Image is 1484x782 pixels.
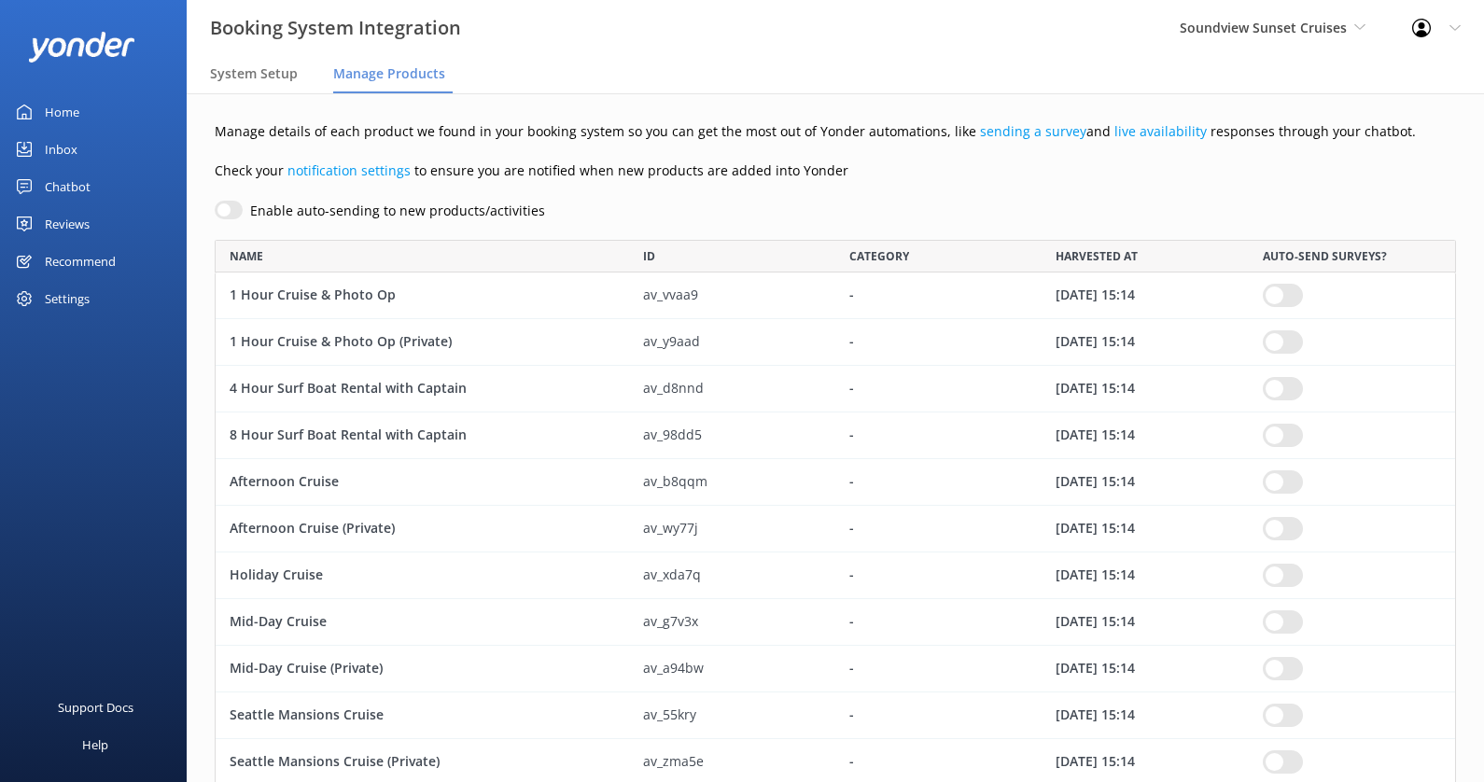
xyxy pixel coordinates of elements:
div: row [215,412,1456,459]
div: 10 Sep 25 15:14 [1042,599,1248,646]
div: 10 Sep 25 15:14 [1042,459,1248,506]
div: Reviews [45,205,90,243]
p: Manage details of each product we found in your booking system so you can get the most out of Yon... [215,121,1456,142]
div: 10 Sep 25 15:14 [1042,366,1248,412]
div: Afternoon Cruise [216,459,629,506]
div: 10 Sep 25 15:14 [1042,412,1248,459]
p: Check your to ensure you are notified when new products are added into Yonder [215,161,1456,181]
div: av_vvaa9 [629,272,835,319]
div: 10 Sep 25 15:14 [1042,272,1248,319]
div: - [835,646,1042,692]
div: av_98dd5 [629,412,835,459]
div: Holiday Cruise [216,552,629,599]
a: live availability [1114,122,1207,140]
div: 4 Hour Surf Boat Rental with Captain [216,366,629,412]
div: av_g7v3x [629,599,835,646]
div: av_d8nnd [629,366,835,412]
div: - [835,692,1042,739]
div: av_a94bw [629,646,835,692]
div: Mid-Day Cruise [216,599,629,646]
div: 10 Sep 25 15:14 [1042,319,1248,366]
div: 1 Hour Cruise & Photo Op [216,272,629,319]
div: Help [82,726,108,763]
div: row [215,552,1456,599]
span: Soundview Sunset Cruises [1180,19,1347,36]
span: Manage Products [333,64,445,83]
div: - [835,319,1042,366]
div: Afternoon Cruise (Private) [216,506,629,552]
div: Seattle Mansions Cruise [216,692,629,739]
div: - [835,599,1042,646]
div: av_55kry [629,692,835,739]
div: Support Docs [58,689,133,726]
div: av_xda7q [629,552,835,599]
div: row [215,599,1456,646]
label: Enable auto-sending to new products/activities [250,201,545,221]
div: av_b8qqm [629,459,835,506]
div: row [215,366,1456,412]
div: - [835,552,1042,599]
div: Recommend [45,243,116,280]
div: Chatbot [45,168,91,205]
div: row [215,272,1456,319]
div: row [215,506,1456,552]
span: ID [643,247,655,265]
div: 10 Sep 25 15:14 [1042,506,1248,552]
div: - [835,272,1042,319]
div: Mid-Day Cruise (Private) [216,646,629,692]
span: CATEGORY [849,247,909,265]
div: 10 Sep 25 15:14 [1042,646,1248,692]
div: row [215,319,1456,366]
div: 10 Sep 25 15:14 [1042,692,1248,739]
div: row [215,459,1456,506]
div: - [835,459,1042,506]
span: HARVESTED AT [1056,247,1138,265]
img: yonder-white-logo.png [28,32,135,63]
a: sending a survey [980,122,1086,140]
div: row [215,646,1456,692]
h3: Booking System Integration [210,13,461,43]
div: av_y9aad [629,319,835,366]
div: Settings [45,280,90,317]
span: AUTO-SEND SURVEYS? [1263,247,1387,265]
div: - [835,506,1042,552]
div: row [215,692,1456,739]
span: NAME [230,247,263,265]
span: System Setup [210,64,298,83]
div: - [835,412,1042,459]
div: Inbox [45,131,77,168]
div: 8 Hour Surf Boat Rental with Captain [216,412,629,459]
div: 10 Sep 25 15:14 [1042,552,1248,599]
div: 1 Hour Cruise & Photo Op (Private) [216,319,629,366]
div: Home [45,93,79,131]
a: notification settings [287,161,411,179]
div: av_wy77j [629,506,835,552]
div: - [835,366,1042,412]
